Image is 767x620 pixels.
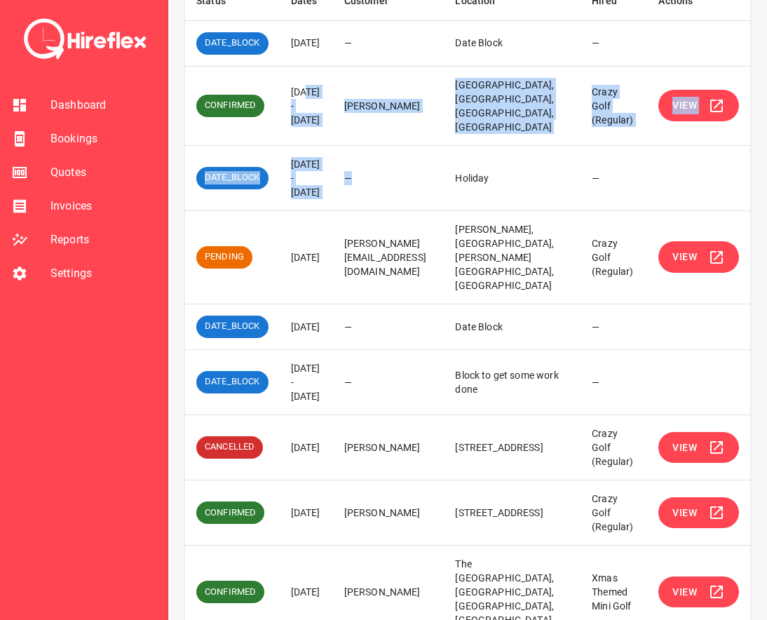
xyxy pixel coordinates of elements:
[196,586,264,599] span: CONFIRMED
[280,415,333,480] td: [DATE]
[672,248,697,266] span: View
[444,415,581,480] td: [STREET_ADDRESS]
[658,90,739,121] button: View
[672,97,697,114] span: View
[280,304,333,349] td: [DATE]
[50,164,156,181] span: Quotes
[581,304,647,349] td: —
[50,231,156,248] span: Reports
[581,415,647,480] td: Crazy Golf (Regular)
[280,480,333,545] td: [DATE]
[581,20,647,66] td: —
[196,36,269,50] span: DATE_BLOCK
[280,20,333,66] td: [DATE]
[444,20,581,66] td: Date Block
[196,99,264,112] span: CONFIRMED
[50,198,156,215] span: Invoices
[672,584,697,601] span: View
[196,375,269,389] span: DATE_BLOCK
[196,506,264,520] span: CONFIRMED
[333,66,444,145] td: [PERSON_NAME]
[444,210,581,304] td: [PERSON_NAME], [GEOGRAPHIC_DATA], [PERSON_NAME][GEOGRAPHIC_DATA], [GEOGRAPHIC_DATA]
[672,504,697,522] span: View
[196,250,252,264] span: PENDING
[658,241,739,273] button: View
[658,432,739,464] button: View
[333,210,444,304] td: [PERSON_NAME][EMAIL_ADDRESS][DOMAIN_NAME]
[581,480,647,545] td: Crazy Golf (Regular)
[50,97,156,114] span: Dashboard
[196,440,263,454] span: CANCELLED
[50,130,156,147] span: Bookings
[280,66,333,145] td: [DATE] - [DATE]
[333,304,444,349] td: —
[333,480,444,545] td: [PERSON_NAME]
[333,349,444,415] td: —
[444,145,581,210] td: Holiday
[444,349,581,415] td: Block to get some work done
[581,66,647,145] td: Crazy Golf (Regular)
[581,349,647,415] td: —
[444,304,581,349] td: Date Block
[280,210,333,304] td: [DATE]
[333,145,444,210] td: —
[280,349,333,415] td: [DATE] - [DATE]
[658,577,739,608] button: View
[658,497,739,529] button: View
[50,265,156,282] span: Settings
[196,320,269,333] span: DATE_BLOCK
[444,480,581,545] td: [STREET_ADDRESS]
[280,145,333,210] td: [DATE] - [DATE]
[333,415,444,480] td: [PERSON_NAME]
[333,20,444,66] td: —
[581,210,647,304] td: Crazy Golf (Regular)
[672,439,697,457] span: View
[196,171,269,184] span: DATE_BLOCK
[581,145,647,210] td: —
[444,66,581,145] td: [GEOGRAPHIC_DATA], [GEOGRAPHIC_DATA], [GEOGRAPHIC_DATA], [GEOGRAPHIC_DATA]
